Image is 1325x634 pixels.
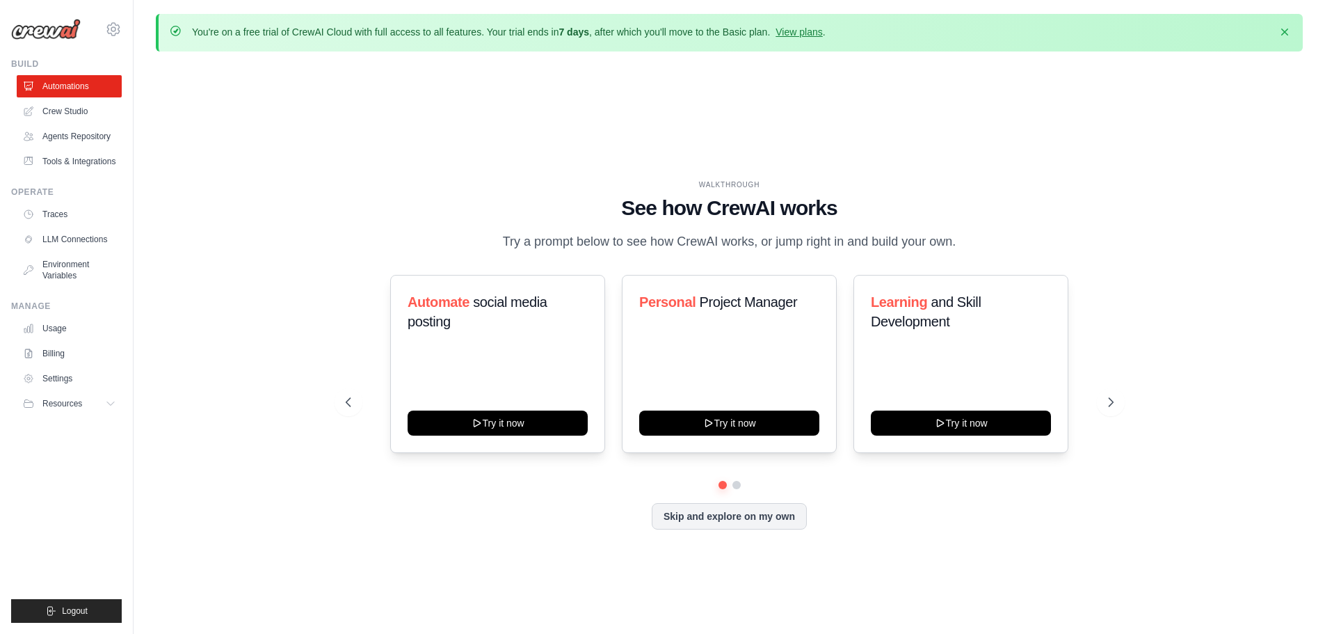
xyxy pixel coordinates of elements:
[496,232,963,252] p: Try a prompt below to see how CrewAI works, or jump right in and build your own.
[11,58,122,70] div: Build
[871,294,981,329] span: and Skill Development
[17,75,122,97] a: Automations
[17,342,122,365] a: Billing
[408,294,547,329] span: social media posting
[192,25,826,39] p: You're on a free trial of CrewAI Cloud with full access to all features. Your trial ends in , aft...
[699,294,797,310] span: Project Manager
[17,100,122,122] a: Crew Studio
[776,26,822,38] a: View plans
[639,294,696,310] span: Personal
[871,411,1051,436] button: Try it now
[652,503,807,530] button: Skip and explore on my own
[17,203,122,225] a: Traces
[408,411,588,436] button: Try it now
[17,393,122,415] button: Resources
[11,301,122,312] div: Manage
[408,294,469,310] span: Automate
[17,367,122,390] a: Settings
[17,253,122,287] a: Environment Variables
[17,125,122,148] a: Agents Repository
[1255,567,1325,634] iframe: Chat Widget
[11,19,81,40] img: Logo
[17,317,122,340] a: Usage
[639,411,819,436] button: Try it now
[871,294,927,310] span: Learning
[346,196,1114,221] h1: See how CrewAI works
[17,150,122,173] a: Tools & Integrations
[559,26,589,38] strong: 7 days
[42,398,82,409] span: Resources
[346,180,1114,190] div: WALKTHROUGH
[11,187,122,198] div: Operate
[1255,567,1325,634] div: Widget de chat
[11,599,122,623] button: Logout
[62,605,88,617] span: Logout
[17,228,122,251] a: LLM Connections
